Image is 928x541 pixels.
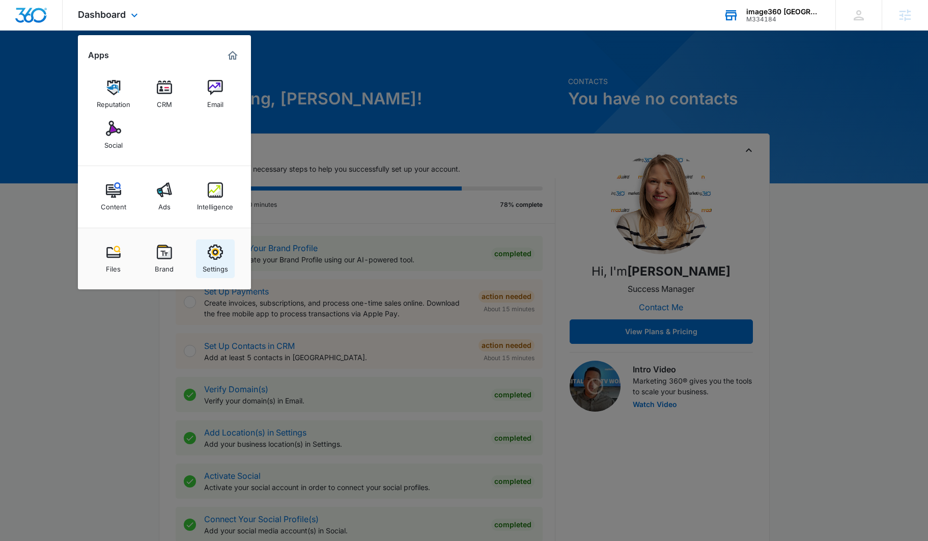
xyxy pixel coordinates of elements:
div: Email [207,95,223,109]
a: Ads [145,177,184,216]
div: Settings [203,260,228,273]
a: Files [94,239,133,278]
a: Intelligence [196,177,235,216]
span: Dashboard [78,9,126,20]
div: Ads [158,198,171,211]
div: CRM [157,95,172,109]
a: Settings [196,239,235,278]
a: Marketing 360® Dashboard [224,47,241,64]
a: Social [94,116,133,154]
div: Social [104,136,123,149]
a: Email [196,75,235,114]
div: Intelligence [197,198,233,211]
a: Content [94,177,133,216]
div: Brand [155,260,174,273]
div: Files [106,260,121,273]
div: account id [746,16,821,23]
div: Content [101,198,126,211]
h2: Apps [88,50,109,60]
a: CRM [145,75,184,114]
a: Reputation [94,75,133,114]
div: Reputation [97,95,130,109]
div: account name [746,8,821,16]
a: Brand [145,239,184,278]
